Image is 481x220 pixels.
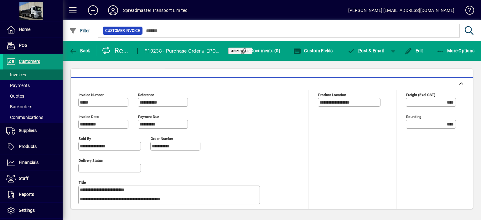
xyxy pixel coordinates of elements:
[138,114,159,119] mat-label: Payment due
[123,5,188,15] div: Spreadmaster Transport Limited
[79,136,91,141] mat-label: Sold by
[19,160,39,165] span: Financials
[406,114,421,119] mat-label: Rounding
[105,28,140,34] span: Customer Invoice
[3,203,63,218] a: Settings
[437,48,475,53] span: More Options
[240,48,280,53] span: Documents (0)
[6,104,32,109] span: Backorders
[138,92,154,97] mat-label: Reference
[19,144,37,149] span: Products
[79,92,104,97] mat-label: Invoice number
[6,94,24,99] span: Quotes
[3,155,63,171] a: Financials
[151,136,173,141] mat-label: Order number
[231,49,250,53] span: Unposted
[79,180,86,184] mat-label: Title
[344,45,387,56] button: Post & Email
[83,5,103,16] button: Add
[19,208,35,213] span: Settings
[68,45,92,56] button: Back
[79,158,103,162] mat-label: Delivery status
[348,5,454,15] div: [PERSON_NAME] [EMAIL_ADDRESS][DOMAIN_NAME]
[3,123,63,139] a: Suppliers
[3,112,63,123] a: Communications
[292,45,334,56] button: Custom Fields
[3,69,63,80] a: Invoices
[3,38,63,54] a: POS
[63,45,97,56] app-page-header-button: Back
[6,83,30,88] span: Payments
[69,28,90,33] span: Filter
[3,187,63,202] a: Reports
[79,114,99,119] mat-label: Invoice date
[461,1,473,22] a: Knowledge Base
[102,46,132,56] div: Recurring Customer Invoice
[406,92,435,97] mat-label: Freight (excl GST)
[19,176,28,181] span: Staff
[293,48,333,53] span: Custom Fields
[19,43,27,48] span: POS
[3,80,63,91] a: Payments
[19,27,30,32] span: Home
[3,101,63,112] a: Backorders
[3,91,63,101] a: Quotes
[19,128,37,133] span: Suppliers
[403,45,425,56] button: Edit
[405,48,423,53] span: Edit
[6,115,43,120] span: Communications
[19,192,34,197] span: Reports
[435,45,476,56] button: More Options
[318,92,346,97] mat-label: Product location
[3,171,63,187] a: Staff
[103,5,123,16] button: Profile
[69,48,90,53] span: Back
[19,59,40,64] span: Customers
[68,25,92,36] button: Filter
[348,48,384,53] span: ost & Email
[3,139,63,155] a: Products
[144,46,220,56] div: #10238 - Purchase Order # EPO00210345 From [GEOGRAPHIC_DATA], [GEOGRAPHIC_DATA] to [GEOGRAPHIC_DA...
[358,48,361,53] span: P
[6,72,26,77] span: Invoices
[3,22,63,38] a: Home
[238,45,282,56] button: Documents (0)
